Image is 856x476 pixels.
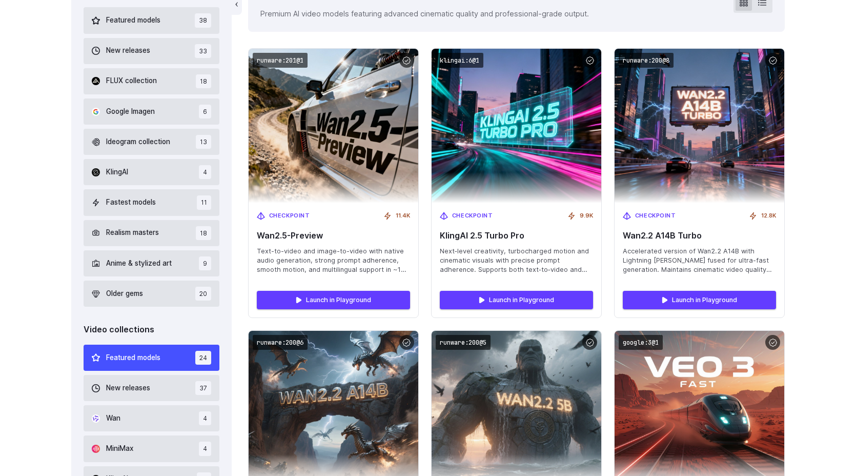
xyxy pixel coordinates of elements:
span: Wan2.5-Preview [257,231,410,241]
span: 13 [196,135,211,149]
button: Fastest models 11 [84,189,219,215]
span: Fastest models [106,197,156,208]
code: google:3@1 [619,335,663,350]
button: New releases 33 [84,38,219,64]
button: Realism masters 18 [84,220,219,246]
span: Wan [106,413,120,424]
span: Wan2.2 A14B Turbo [623,231,776,241]
span: 9.9K [580,211,593,221]
span: KlingAI [106,167,128,178]
img: Wan2.5-Preview [249,49,418,203]
span: New releases [106,383,150,394]
span: MiniMax [106,443,133,454]
span: Realism masters [106,227,159,239]
span: 18 [196,226,211,240]
code: runware:200@8 [619,53,674,68]
a: Launch in Playground [257,291,410,309]
span: Checkpoint [269,211,310,221]
button: New releases 37 [84,375,219,401]
span: 12.8K [761,211,776,221]
button: KlingAI 4 [84,159,219,185]
button: MiniMax 4 [84,435,219,462]
img: KlingAI 2.5 Turbo Pro [432,49,601,203]
button: Google Imagen 6 [84,98,219,125]
div: Video collections [84,323,219,336]
span: Older gems [106,288,143,300]
span: Google Imagen [106,106,155,117]
button: Wan 4 [84,405,219,431]
span: 4 [199,442,211,455]
span: Anime & stylized art [106,258,172,269]
button: FLUX collection 18 [84,68,219,94]
span: 9 [199,256,211,270]
span: Featured models [106,15,160,26]
span: 33 [195,44,211,58]
span: New releases [106,45,150,56]
code: runware:200@6 [253,335,308,350]
button: Featured models 38 [84,7,219,33]
span: Ideogram collection [106,136,170,148]
span: 38 [195,13,211,27]
span: 4 [199,411,211,425]
img: Wan2.2 A14B Turbo [615,49,784,203]
button: Featured models 24 [84,345,219,371]
span: 11.4K [396,211,410,221]
span: 18 [196,74,211,88]
code: runware:200@5 [436,335,491,350]
span: Accelerated version of Wan2.2 A14B with Lightning [PERSON_NAME] fused for ultra-fast generation. ... [623,247,776,274]
span: 6 [199,105,211,118]
span: Checkpoint [452,211,493,221]
span: 37 [195,381,211,395]
span: Text-to-video and image-to-video with native audio generation, strong prompt adherence, smooth mo... [257,247,410,274]
a: Launch in Playground [623,291,776,309]
span: 11 [197,195,211,209]
span: FLUX collection [106,75,157,87]
button: Anime & stylized art 9 [84,250,219,276]
code: runware:201@1 [253,53,308,68]
span: Checkpoint [635,211,676,221]
button: Older gems 20 [84,281,219,307]
span: 4 [199,165,211,179]
span: KlingAI 2.5 Turbo Pro [440,231,593,241]
span: 20 [195,287,211,301]
code: klingai:6@1 [436,53,483,68]
span: Featured models [106,352,160,364]
span: 24 [195,351,211,365]
a: Launch in Playground [440,291,593,309]
button: Ideogram collection 13 [84,129,219,155]
span: Next‑level creativity, turbocharged motion and cinematic visuals with precise prompt adherence. S... [440,247,593,274]
p: Premium AI video models featuring advanced cinematic quality and professional-grade output. [260,8,589,19]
